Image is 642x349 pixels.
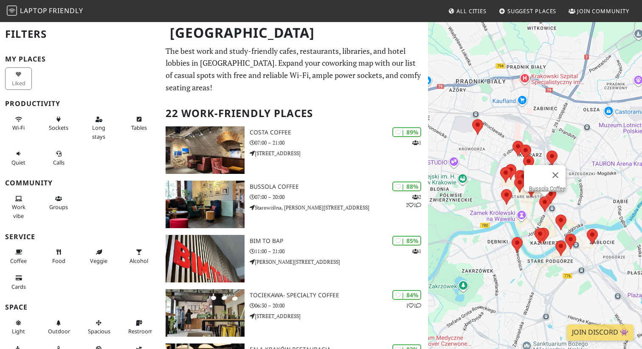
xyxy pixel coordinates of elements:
[5,100,155,108] h3: Productivity
[412,247,421,255] p: 1
[392,236,421,246] div: | 85%
[49,124,68,131] span: Power sockets
[5,303,155,311] h3: Space
[11,283,26,290] span: Credit cards
[49,6,83,15] span: Friendly
[5,233,155,241] h3: Service
[45,316,72,338] button: Outdoor
[7,4,83,19] a: LaptopFriendly LaptopFriendly
[90,257,107,265] span: Veggie
[5,179,155,187] h3: Community
[250,139,428,147] p: 07:00 – 21:00
[85,316,112,338] button: Spacious
[45,112,72,135] button: Sockets
[250,312,428,320] p: [STREET_ADDRESS]
[166,45,423,94] p: The best work and study-friendly cafes, restaurants, libraries, and hotel lobbies in [GEOGRAPHIC_...
[128,327,153,335] span: Restroom
[11,159,25,166] span: Quiet
[392,127,421,137] div: | 89%
[52,257,65,265] span: Food
[10,257,27,265] span: Coffee
[250,292,428,299] h3: Tociekawa- Specialty Coffee
[160,235,428,282] a: BIM TO BAP | 85% 1 BIM TO BAP 11:00 – 21:00 [PERSON_NAME][STREET_ADDRESS]
[5,21,155,47] h2: Filters
[166,289,245,337] img: Tociekawa- Specialty Coffee
[45,192,72,214] button: Groups
[250,149,428,157] p: [STREET_ADDRESS]
[160,289,428,337] a: Tociekawa- Specialty Coffee | 84% 11 Tociekawa- Specialty Coffee 06:30 – 20:00 [STREET_ADDRESS]
[445,3,490,19] a: All Cities
[250,193,428,201] p: 07:00 – 20:00
[5,55,155,63] h3: My Places
[250,258,428,266] p: [PERSON_NAME][STREET_ADDRESS]
[166,181,245,228] img: Bussola Coffee
[160,181,428,228] a: Bussola Coffee | 88% 221 Bussola Coffee 07:00 – 20:00 Starowiślna, [PERSON_NAME][STREET_ADDRESS]
[12,327,25,335] span: Natural light
[48,327,70,335] span: Outdoor area
[131,124,147,131] span: Work-friendly tables
[85,245,112,268] button: Veggie
[250,237,428,245] h3: BIM TO BAP
[20,6,48,15] span: Laptop
[126,316,152,338] button: Restroom
[250,204,428,212] p: Starowiślna, [PERSON_NAME][STREET_ADDRESS]
[92,124,105,140] span: Long stays
[126,112,152,135] button: Tables
[166,101,423,126] h2: 22 Work-Friendly Places
[5,147,32,169] button: Quiet
[45,147,72,169] button: Calls
[7,6,17,16] img: LaptopFriendly
[456,7,487,15] span: All Cities
[5,245,32,268] button: Coffee
[392,181,421,191] div: | 88%
[49,203,68,211] span: Group tables
[12,124,25,131] span: Stable Wi-Fi
[250,183,428,190] h3: Bussola Coffee
[412,139,421,147] p: 1
[250,302,428,310] p: 06:30 – 20:00
[406,193,421,209] p: 2 2 1
[496,3,560,19] a: Suggest Places
[392,290,421,300] div: | 84%
[160,126,428,174] a: Costa Coffee | 89% 1 Costa Coffee 07:00 – 21:00 [STREET_ADDRESS]
[5,271,32,293] button: Cards
[577,7,629,15] span: Join Community
[5,112,32,135] button: Wi-Fi
[406,302,421,310] p: 1 1
[5,316,32,338] button: Light
[250,129,428,136] h3: Costa Coffee
[5,192,32,223] button: Work vibe
[12,203,25,219] span: People working
[529,185,566,192] a: Bussola Coffee
[166,235,245,282] img: BIM TO BAP
[130,257,148,265] span: Alcohol
[126,245,152,268] button: Alcohol
[545,165,566,185] button: Close
[250,247,428,255] p: 11:00 – 21:00
[567,324,634,341] a: Join Discord 👾
[163,21,426,45] h1: [GEOGRAPHIC_DATA]
[88,327,110,335] span: Spacious
[507,7,557,15] span: Suggest Places
[166,126,245,174] img: Costa Coffee
[53,159,65,166] span: Video/audio calls
[45,245,72,268] button: Food
[565,3,633,19] a: Join Community
[85,112,112,143] button: Long stays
